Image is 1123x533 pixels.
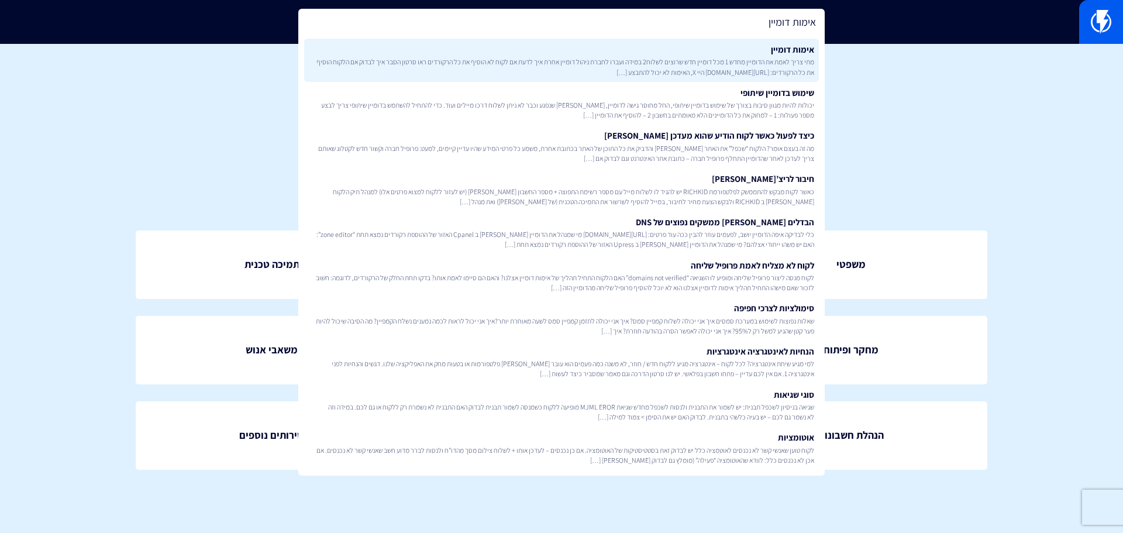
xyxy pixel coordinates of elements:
a: כיצד לפעול כאשר לקוח הודיע שהוא מעדכן [PERSON_NAME]מה זה בעצם אומר? הלקוח “שכפל” את האתר [PERSON_... [304,125,819,168]
span: לקוח טוען שאנשי קשר לא נכנסים לאוטמציה כלל יש לבדוק זאת בסטטיסטיקות של האוטומציה. אם כן נכנסים – ... [309,445,814,465]
a: אוטומציותלקוח טוען שאנשי קשר לא נכנסים לאוטמציה כלל יש לבדוק זאת בסטטיסטיקות של האוטומציה. אם כן ... [304,427,819,470]
p: צוות פלאשי היקר , כאן תוכלו למצוא נהלים ותשובות לכל תפקיד בארגון שלנו שיעזרו לכם להצליח. [18,97,1105,116]
span: לקוח מנסה ליצור פרופיל שליחה ומופיע לו השגיאה “domains not verified” האם הלקוח התחיל תהליך של אימ... [309,273,814,293]
span: תמיכה טכנית [244,257,299,272]
span: משפטי [836,257,866,272]
a: שימוש בדומיין שיתופייכולות להיות מגוון סיבות בצורך של שימוש בדומיין שיתופי, החל מחוסר גישה לדומיי... [304,82,819,125]
a: מחקר ופיתוח [715,316,987,384]
span: מחקר ופיתוח [824,342,879,357]
span: שגיאה בניסיון לשכפל תבנית: יש לשמור את התבנית ולנסות לשכפל מחדש שגיאת MJML EROR מופיעה ללקוח כשמנ... [309,402,814,422]
a: הנחיות לאינטגרציה אינטגרציותלמי מגיע שיחת אינטגרציה? לכל לקוח – אינטגרציה מגיע ללקוח חדש / חוזר, ... [304,341,819,384]
a: סימולציות לצרכי חפיפהשאלות נפוצות לשימוש במערכת סמסים איך אני יכולה לשלוח קמפיין סמס? איך אני יכו... [304,297,819,341]
span: משאבי אנוש [246,342,298,357]
h1: מנהל ידע ארגוני [18,61,1105,85]
a: לקוח לא מצליח לאמת פרופיל שליחהלקוח מנסה ליצור פרופיל שליחה ומופיע לו השגיאה “domains not verifie... [304,255,819,298]
span: כלי לבדיקה איפה הדומיין יושב, לפעמים עוזר להבין ככה עוד פרטים: [URL][DOMAIN_NAME] מי שמנהל את הדו... [309,229,814,249]
span: כאשר לקוח מבקש להתממשק לפלטפורמת RICHKID יש להגיד לו לשלוח מייל עם מספר רשימת התפוצה + מספר החשבו... [309,187,814,207]
a: תמיכה טכנית [136,231,408,299]
span: שירותים נוספים [239,428,304,443]
a: אימות דומייןמתי צריך לאמת את הדומיין מחדש 1 מכל דומיין חדש שרוצים לשלוח2 במידה ועברו לחברת ניהול ... [304,39,819,82]
a: הבדלים [PERSON_NAME] ממשקים נפוצים של DNSכלי לבדיקה איפה הדומיין יושב, לפעמים עוזר להבין ככה עוד ... [304,211,819,255]
a: משאבי אנוש [136,316,408,384]
span: הנהלת חשבונות [818,428,884,443]
span: שאלות נפוצות לשימוש במערכת סמסים איך אני יכולה לשלוח קמפיין סמס? איך אני יכולה לתזמן קמפיין סמס ל... [309,316,814,336]
a: הנהלת חשבונות [715,401,987,470]
span: מתי צריך לאמת את הדומיין מחדש 1 מכל דומיין חדש שרוצים לשלוח2 במידה ועברו לחברת ניהול דומיין אחרת ... [309,57,814,77]
a: חיבור לריצ’[PERSON_NAME]כאשר לקוח מבקש להתממשק לפלטפורמת RICHKID יש להגיד לו לשלוח מייל עם מספר ר... [304,168,819,211]
span: יכולות להיות מגוון סיבות בצורך של שימוש בדומיין שיתופי, החל מחוסר גישה לדומיין, [PERSON_NAME] שנפ... [309,100,814,120]
a: סוגי שגיאותשגיאה בניסיון לשכפל תבנית: יש לשמור את התבנית ולנסות לשכפל מחדש שגיאת MJML EROR מופיעה... [304,384,819,427]
input: חיפוש מהיר... [298,9,825,36]
a: שירותים נוספים [136,401,408,470]
span: למי מגיע שיחת אינטגרציה? לכל לקוח – אינטגרציה מגיע ללקוח חדש / חוזר, לא משנה כמה פעמים הוא עובר [... [309,359,814,379]
span: מה זה בעצם אומר? הלקוח “שכפל” את האתר [PERSON_NAME] והדביק את כל התוכן של האתר בכתובת אחרת, משמע ... [309,143,814,163]
a: משפטי [715,231,987,299]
